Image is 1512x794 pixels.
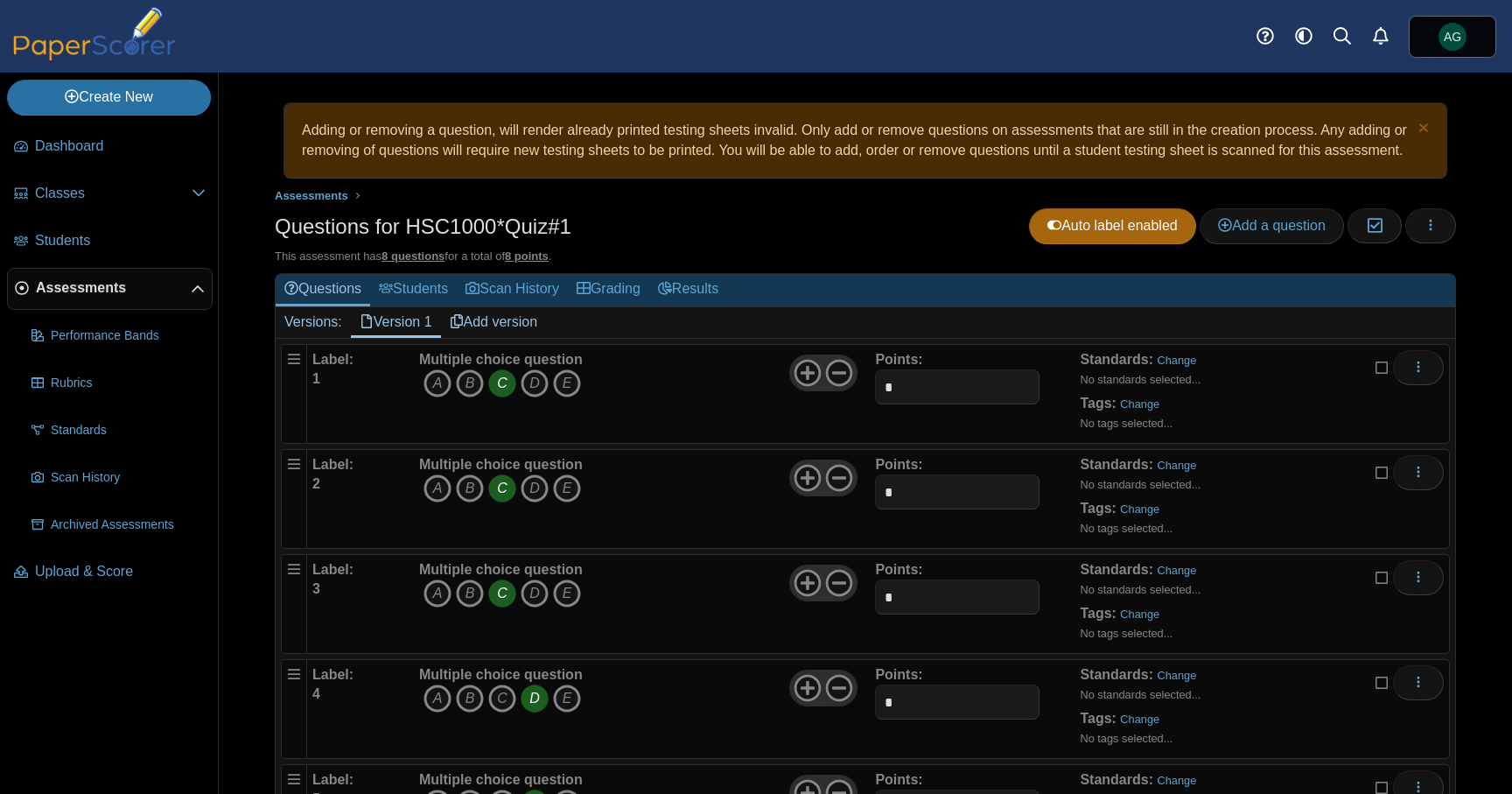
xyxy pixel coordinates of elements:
[312,457,353,472] b: Label:
[1120,608,1159,621] a: Change
[1080,352,1153,367] b: Standards:
[1393,560,1444,595] button: More options
[1080,396,1116,411] b: Tags:
[275,212,571,242] h1: Questions for HSC1000*Quiz#1
[1080,606,1116,621] b: Tags:
[456,580,484,608] i: B
[51,327,206,345] span: Performance Bands
[7,173,213,215] a: Classes
[1080,562,1153,577] b: Standards:
[312,772,353,787] b: Label:
[1080,688,1200,701] small: No standards selected...
[1120,713,1159,726] a: Change
[1080,772,1153,787] b: Standards:
[1393,350,1444,385] button: More options
[488,369,516,397] i: C
[521,580,549,608] i: D
[270,185,353,207] a: Assessments
[419,562,583,577] b: Multiple choice question
[1080,667,1153,682] b: Standards:
[456,474,484,502] i: B
[1080,732,1172,745] small: No tags selected...
[1157,774,1196,787] a: Change
[1409,16,1496,58] a: Asena Goren
[24,504,213,546] a: Archived Assessments
[1080,478,1200,491] small: No standards selected...
[276,307,351,337] div: Versions:
[1218,218,1326,233] span: Add a question
[281,344,307,444] div: Drag handle
[276,274,370,306] a: Questions
[7,48,182,63] a: PaperScorer
[1047,218,1178,233] span: Auto label enabled
[281,449,307,549] div: Drag handle
[7,7,182,60] img: PaperScorer
[553,474,581,502] i: E
[875,562,922,577] b: Points:
[1120,502,1159,516] a: Change
[35,184,192,203] span: Classes
[553,580,581,608] i: E
[35,562,206,581] span: Upload & Score
[419,457,583,472] b: Multiple choice question
[488,685,516,713] i: C
[7,80,211,115] a: Create New
[441,307,547,337] a: Add version
[1200,208,1344,243] a: Add a question
[1393,455,1444,490] button: More options
[1029,208,1196,243] a: Auto label enabled
[456,369,484,397] i: B
[312,667,353,682] b: Label:
[419,667,583,682] b: Multiple choice question
[1080,711,1116,726] b: Tags:
[521,685,549,713] i: D
[7,126,213,168] a: Dashboard
[457,274,568,306] a: Scan History
[1393,665,1444,700] button: More options
[312,352,353,367] b: Label:
[1080,373,1200,386] small: No standards selected...
[381,249,444,263] u: 8 questions
[51,516,206,534] span: Archived Assessments
[1438,23,1466,51] span: Asena Goren
[1414,121,1429,139] a: Dismiss notice
[875,667,922,682] b: Points:
[419,772,583,787] b: Multiple choice question
[51,375,206,392] span: Rubrics
[521,474,549,502] i: D
[370,274,457,306] a: Students
[1157,459,1196,472] a: Change
[293,112,1438,169] div: Adding or removing a question, will render already printed testing sheets invalid. Only add or re...
[275,189,348,202] span: Assessments
[875,352,922,367] b: Points:
[423,474,451,502] i: A
[1157,669,1196,682] a: Change
[7,552,213,594] a: Upload & Score
[521,369,549,397] i: D
[1080,417,1172,430] small: No tags selected...
[312,562,353,577] b: Label:
[419,352,583,367] b: Multiple choice question
[7,221,213,263] a: Students
[1080,627,1172,640] small: No tags selected...
[488,474,516,502] i: C
[24,362,213,404] a: Rubrics
[312,371,320,386] b: 1
[312,581,320,596] b: 3
[1080,522,1172,535] small: No tags selected...
[35,231,206,250] span: Students
[281,554,307,654] div: Drag handle
[51,422,206,439] span: Standards
[24,410,213,452] a: Standards
[1080,501,1116,516] b: Tags:
[1157,564,1196,577] a: Change
[36,278,191,298] span: Assessments
[51,469,206,487] span: Scan History
[553,685,581,713] i: E
[1120,397,1159,411] a: Change
[312,686,320,701] b: 4
[456,685,484,713] i: B
[423,580,451,608] i: A
[7,268,213,310] a: Assessments
[1444,31,1461,43] span: Asena Goren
